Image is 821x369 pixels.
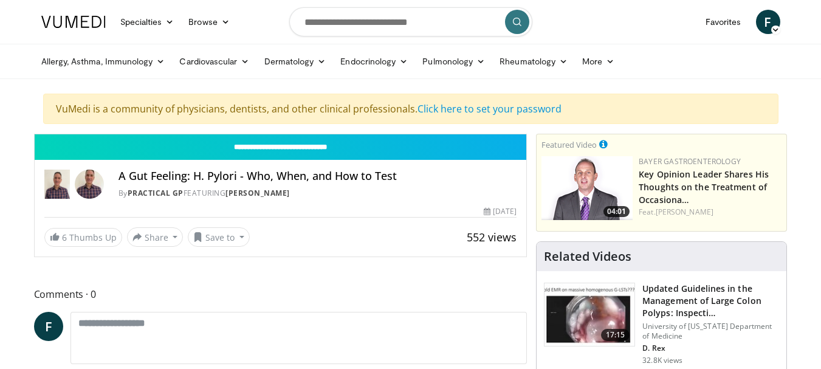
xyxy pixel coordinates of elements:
[34,286,527,302] span: Comments 0
[601,329,630,341] span: 17:15
[225,188,290,198] a: [PERSON_NAME]
[541,156,633,220] img: 9828b8df-38ad-4333-b93d-bb657251ca89.png.150x105_q85_crop-smart_upscale.png
[113,10,182,34] a: Specialties
[44,170,70,199] img: Practical GP
[34,312,63,341] a: F
[467,230,517,244] span: 552 views
[544,249,631,264] h4: Related Videos
[34,49,173,74] a: Allergy, Asthma, Immunology
[642,356,682,365] p: 32.8K views
[541,139,597,150] small: Featured Video
[41,16,106,28] img: VuMedi Logo
[119,188,517,199] div: By FEATURING
[541,156,633,220] a: 04:01
[544,283,634,347] img: dfcfcb0d-b871-4e1a-9f0c-9f64970f7dd8.150x105_q85_crop-smart_upscale.jpg
[603,206,630,217] span: 04:01
[75,170,104,199] img: Avatar
[127,227,184,247] button: Share
[642,322,779,341] p: University of [US_STATE] Department of Medicine
[128,188,184,198] a: Practical GP
[417,102,562,116] a: Click here to set your password
[257,49,334,74] a: Dermatology
[43,94,778,124] div: VuMedi is a community of physicians, dentists, and other clinical professionals.
[333,49,415,74] a: Endocrinology
[756,10,780,34] a: F
[698,10,749,34] a: Favorites
[119,170,517,183] h4: A Gut Feeling: H. Pylori - Who, When, and How to Test
[44,228,122,247] a: 6 Thumbs Up
[656,207,713,217] a: [PERSON_NAME]
[642,283,779,319] h3: Updated Guidelines in the Management of Large Colon Polyps: Inspecti…
[575,49,622,74] a: More
[639,156,741,167] a: Bayer Gastroenterology
[188,227,250,247] button: Save to
[484,206,517,217] div: [DATE]
[415,49,492,74] a: Pulmonology
[492,49,575,74] a: Rheumatology
[181,10,237,34] a: Browse
[172,49,256,74] a: Cardiovascular
[639,207,781,218] div: Feat.
[544,283,779,365] a: 17:15 Updated Guidelines in the Management of Large Colon Polyps: Inspecti… University of [US_STA...
[642,343,779,353] p: D. Rex
[289,7,532,36] input: Search topics, interventions
[62,232,67,243] span: 6
[639,168,769,205] a: Key Opinion Leader Shares His Thoughts on the Treatment of Occasiona…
